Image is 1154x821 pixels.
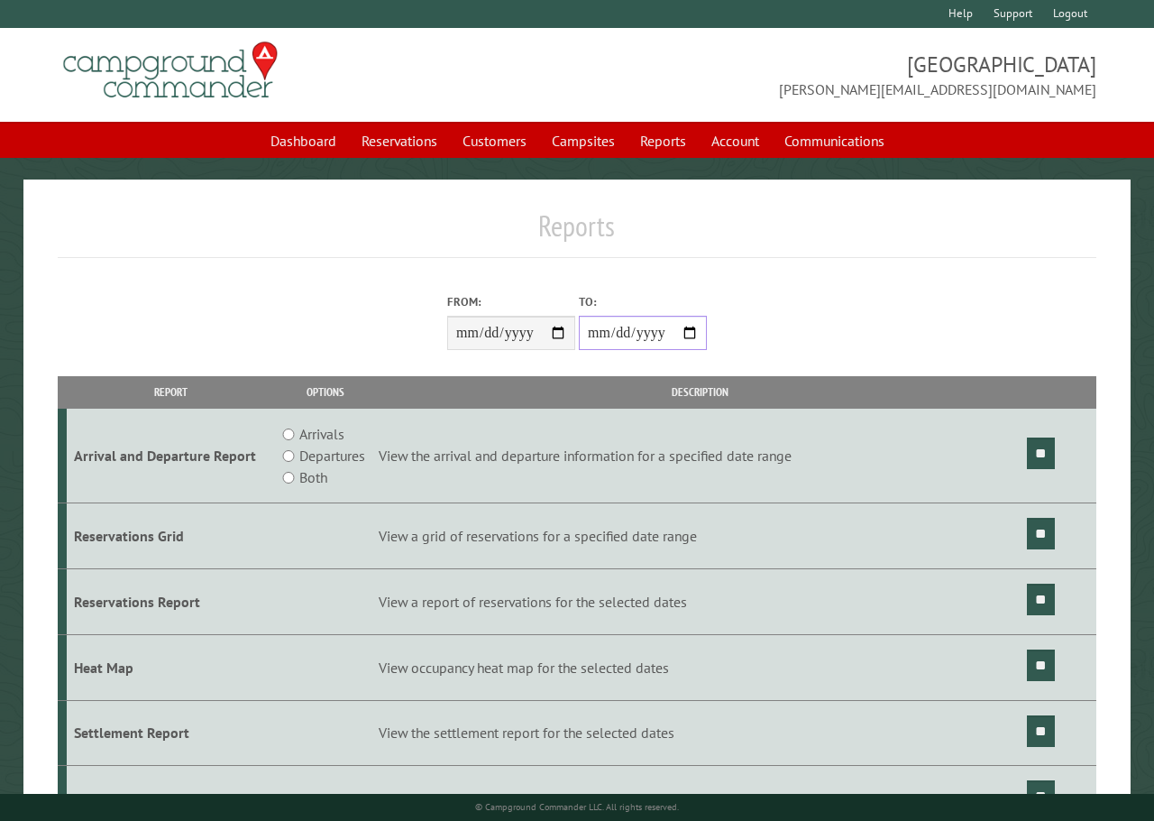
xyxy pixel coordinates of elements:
[376,568,1024,634] td: View a report of reservations for the selected dates
[299,445,365,466] label: Departures
[299,466,327,488] label: Both
[376,634,1024,700] td: View occupancy heat map for the selected dates
[67,568,275,634] td: Reservations Report
[541,124,626,158] a: Campsites
[629,124,697,158] a: Reports
[67,503,275,569] td: Reservations Grid
[67,634,275,700] td: Heat Map
[58,35,283,106] img: Campground Commander
[351,124,448,158] a: Reservations
[579,293,707,310] label: To:
[447,293,575,310] label: From:
[67,409,275,503] td: Arrival and Departure Report
[475,801,679,813] small: © Campground Commander LLC. All rights reserved.
[452,124,537,158] a: Customers
[376,376,1024,408] th: Description
[376,700,1024,766] td: View the settlement report for the selected dates
[701,124,770,158] a: Account
[275,376,376,408] th: Options
[67,700,275,766] td: Settlement Report
[774,124,895,158] a: Communications
[299,423,344,445] label: Arrivals
[577,50,1096,100] span: [GEOGRAPHIC_DATA] [PERSON_NAME][EMAIL_ADDRESS][DOMAIN_NAME]
[58,208,1096,258] h1: Reports
[376,409,1024,503] td: View the arrival and departure information for a specified date range
[376,503,1024,569] td: View a grid of reservations for a specified date range
[260,124,347,158] a: Dashboard
[67,376,275,408] th: Report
